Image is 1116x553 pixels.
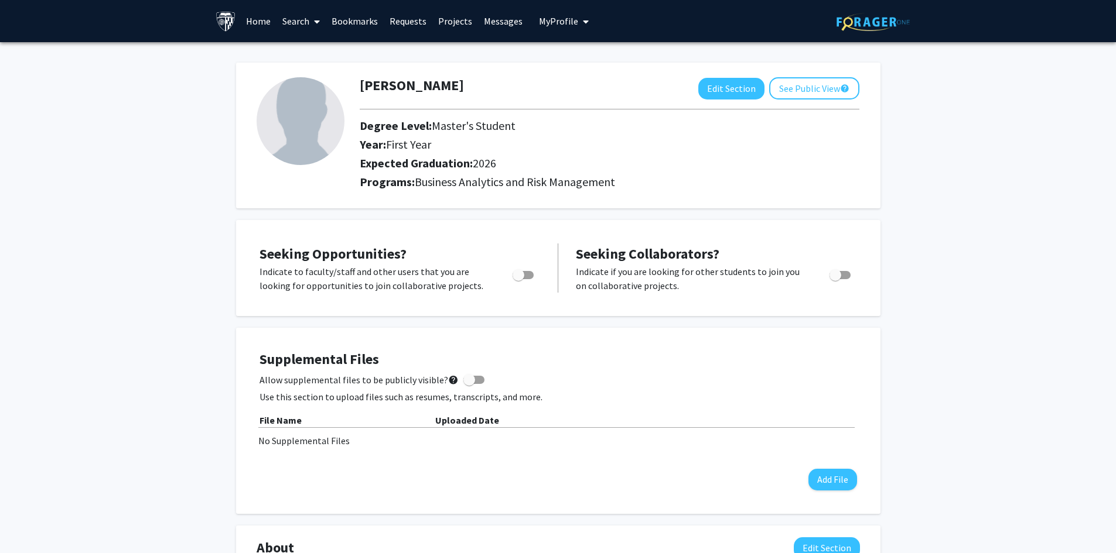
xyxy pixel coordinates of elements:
[384,1,432,42] a: Requests
[326,1,384,42] a: Bookmarks
[360,175,859,189] h2: Programs:
[432,118,516,133] span: Master's Student
[260,414,302,426] b: File Name
[216,11,236,32] img: Johns Hopkins University Logo
[260,351,857,368] h4: Supplemental Files
[539,15,578,27] span: My Profile
[473,156,496,170] span: 2026
[360,119,759,133] h2: Degree Level:
[260,265,490,293] p: Indicate to faculty/staff and other users that you are looking for opportunities to join collabor...
[478,1,528,42] a: Messages
[576,245,719,263] span: Seeking Collaborators?
[840,81,849,95] mat-icon: help
[698,78,765,99] button: Edit Section
[435,414,499,426] b: Uploaded Date
[508,265,540,282] div: Toggle
[769,77,859,99] button: See Public View
[432,1,478,42] a: Projects
[808,469,857,490] button: Add File
[240,1,277,42] a: Home
[260,245,407,263] span: Seeking Opportunities?
[257,77,344,165] img: Profile Picture
[360,156,759,170] h2: Expected Graduation:
[837,13,910,31] img: ForagerOne Logo
[448,373,459,387] mat-icon: help
[825,265,857,282] div: Toggle
[386,137,431,152] span: First Year
[9,500,50,544] iframe: Chat
[576,265,807,293] p: Indicate if you are looking for other students to join you on collaborative projects.
[360,77,464,94] h1: [PERSON_NAME]
[277,1,326,42] a: Search
[415,174,615,189] span: Business Analytics and Risk Management
[360,138,759,152] h2: Year:
[258,434,858,448] div: No Supplemental Files
[260,390,857,404] p: Use this section to upload files such as resumes, transcripts, and more.
[260,373,459,387] span: Allow supplemental files to be publicly visible?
